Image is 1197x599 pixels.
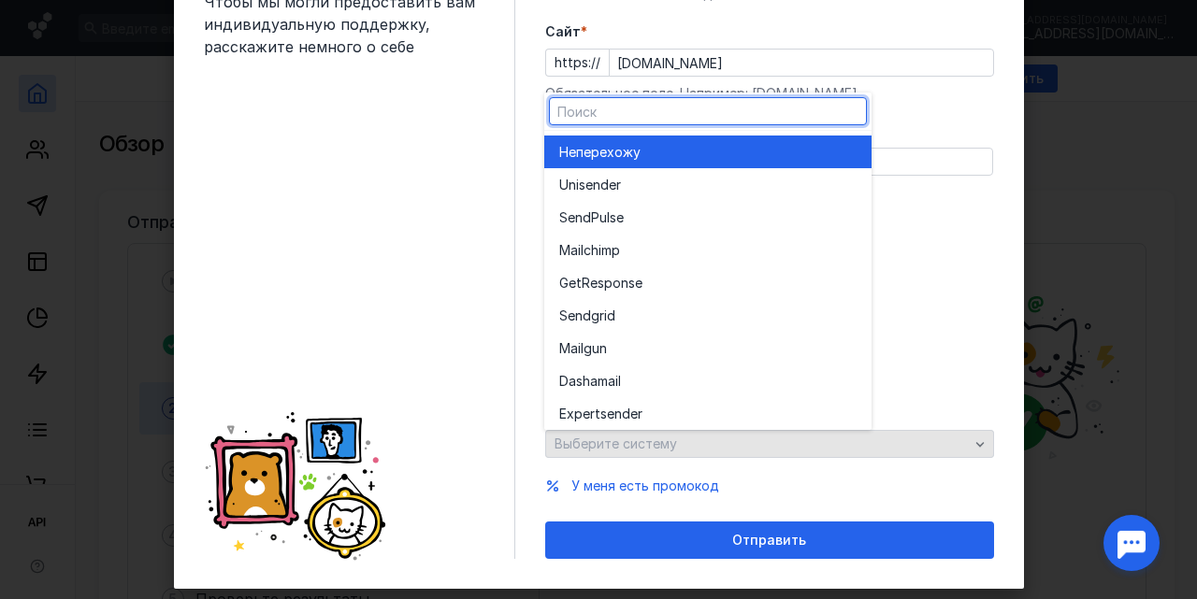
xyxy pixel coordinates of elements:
[545,521,994,559] button: Отправить
[544,168,872,201] button: Unisender
[604,307,615,325] span: id
[559,143,576,162] span: Не
[550,98,866,124] input: Поиск
[559,307,604,325] span: Sendgr
[545,22,581,41] span: Cайт
[571,477,719,495] button: У меня есть промокод
[544,266,872,299] button: GetResponse
[576,143,641,162] span: перехожу
[559,405,574,423] span: Ex
[544,397,872,430] button: Expertsender
[544,299,872,332] button: Sendgrid
[544,332,872,364] button: Mailgun
[544,131,872,430] div: grid
[559,274,569,292] span: G
[584,339,607,358] span: gun
[618,372,621,391] span: l
[544,201,872,234] button: SendPulse
[732,533,806,549] span: Отправить
[544,234,872,266] button: Mailchimp
[612,241,620,260] span: p
[559,372,618,391] span: Dashamai
[555,435,677,451] span: Выберите систему
[571,478,719,493] span: У меня есть промокод
[616,208,624,227] span: e
[559,339,584,358] span: Mail
[616,176,621,194] span: r
[574,405,642,423] span: pertsender
[544,364,872,397] button: Dashamail
[569,274,642,292] span: etResponse
[545,430,994,458] button: Выберите систему
[559,208,616,227] span: SendPuls
[559,176,616,194] span: Unisende
[544,135,872,168] button: Неперехожу
[545,84,994,103] div: Обязательное поле. Например: [DOMAIN_NAME]
[559,241,612,260] span: Mailchim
